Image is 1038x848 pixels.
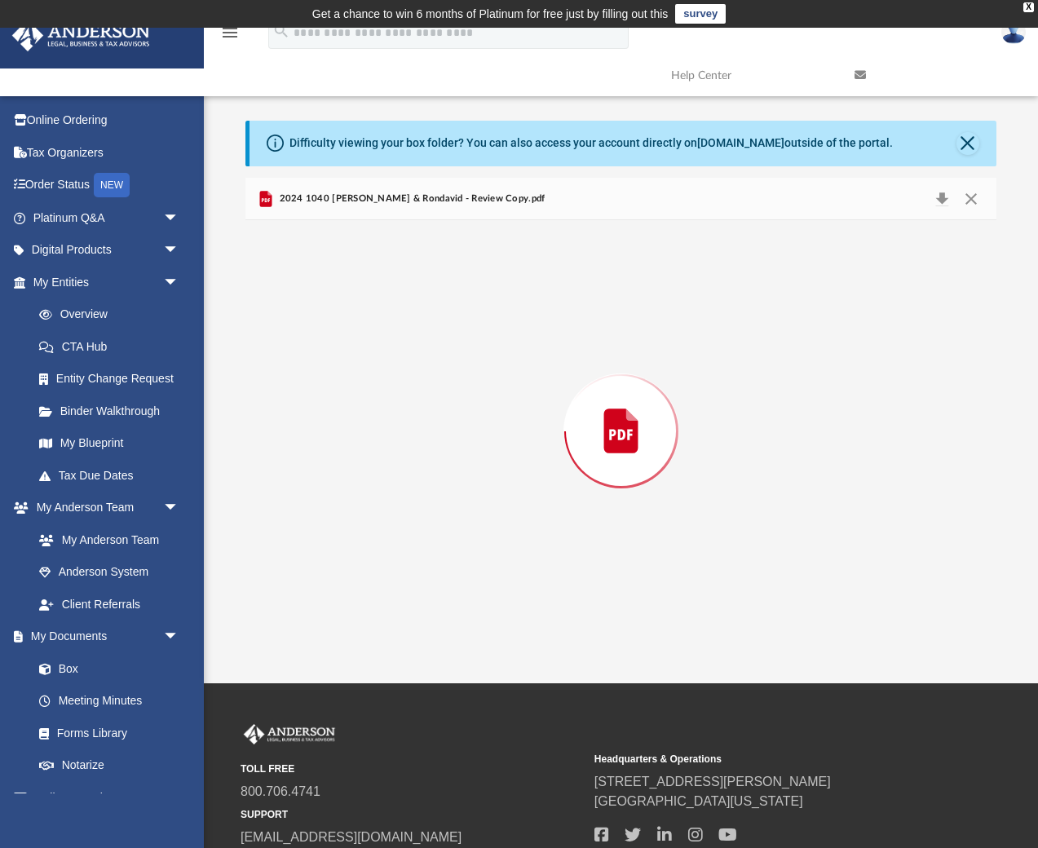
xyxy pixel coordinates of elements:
a: Overview [23,298,204,331]
img: Anderson Advisors Platinum Portal [7,20,155,51]
a: Client Referrals [23,588,196,621]
a: CTA Hub [23,330,204,363]
i: search [272,22,290,40]
a: Platinum Q&Aarrow_drop_down [11,201,204,234]
a: Binder Walkthrough [23,395,204,427]
small: SUPPORT [241,807,583,822]
a: [DOMAIN_NAME] [697,136,784,149]
span: arrow_drop_down [163,234,196,267]
a: [STREET_ADDRESS][PERSON_NAME] [594,775,831,788]
small: Headquarters & Operations [594,752,937,766]
img: Anderson Advisors Platinum Portal [241,724,338,745]
a: My Entitiesarrow_drop_down [11,266,204,298]
a: Meeting Minutes [23,685,196,718]
span: arrow_drop_down [163,621,196,654]
span: arrow_drop_down [163,492,196,525]
a: 800.706.4741 [241,784,320,798]
img: User Pic [1001,20,1026,44]
button: Download [927,188,956,210]
div: close [1023,2,1034,12]
button: Close [956,188,985,210]
a: menu [220,31,240,42]
a: Digital Productsarrow_drop_down [11,234,204,267]
span: arrow_drop_down [163,781,196,815]
a: My Anderson Teamarrow_drop_down [11,492,196,524]
a: My Blueprint [23,427,196,460]
span: arrow_drop_down [163,201,196,235]
a: Help Center [659,43,842,108]
div: Difficulty viewing your box folder? You can also access your account directly on outside of the p... [289,135,893,152]
a: Entity Change Request [23,363,204,395]
a: My Documentsarrow_drop_down [11,621,196,653]
a: [GEOGRAPHIC_DATA][US_STATE] [594,794,803,808]
span: arrow_drop_down [163,266,196,299]
a: Online Learningarrow_drop_down [11,781,196,814]
a: [EMAIL_ADDRESS][DOMAIN_NAME] [241,830,462,844]
div: Preview [245,178,996,642]
a: My Anderson Team [23,523,188,556]
a: Tax Due Dates [23,459,204,492]
a: Anderson System [23,556,196,589]
a: Forms Library [23,717,188,749]
small: TOLL FREE [241,762,583,776]
a: Tax Organizers [11,136,204,169]
a: Online Ordering [11,104,204,137]
i: menu [220,23,240,42]
a: Order StatusNEW [11,169,204,202]
a: Box [23,652,188,685]
div: NEW [94,173,130,197]
a: survey [675,4,726,24]
span: 2024 1040 [PERSON_NAME] & Rondavid - Review Copy.pdf [276,192,545,206]
a: Notarize [23,749,196,782]
div: Get a chance to win 6 months of Platinum for free just by filling out this [312,4,669,24]
button: Close [956,132,979,155]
